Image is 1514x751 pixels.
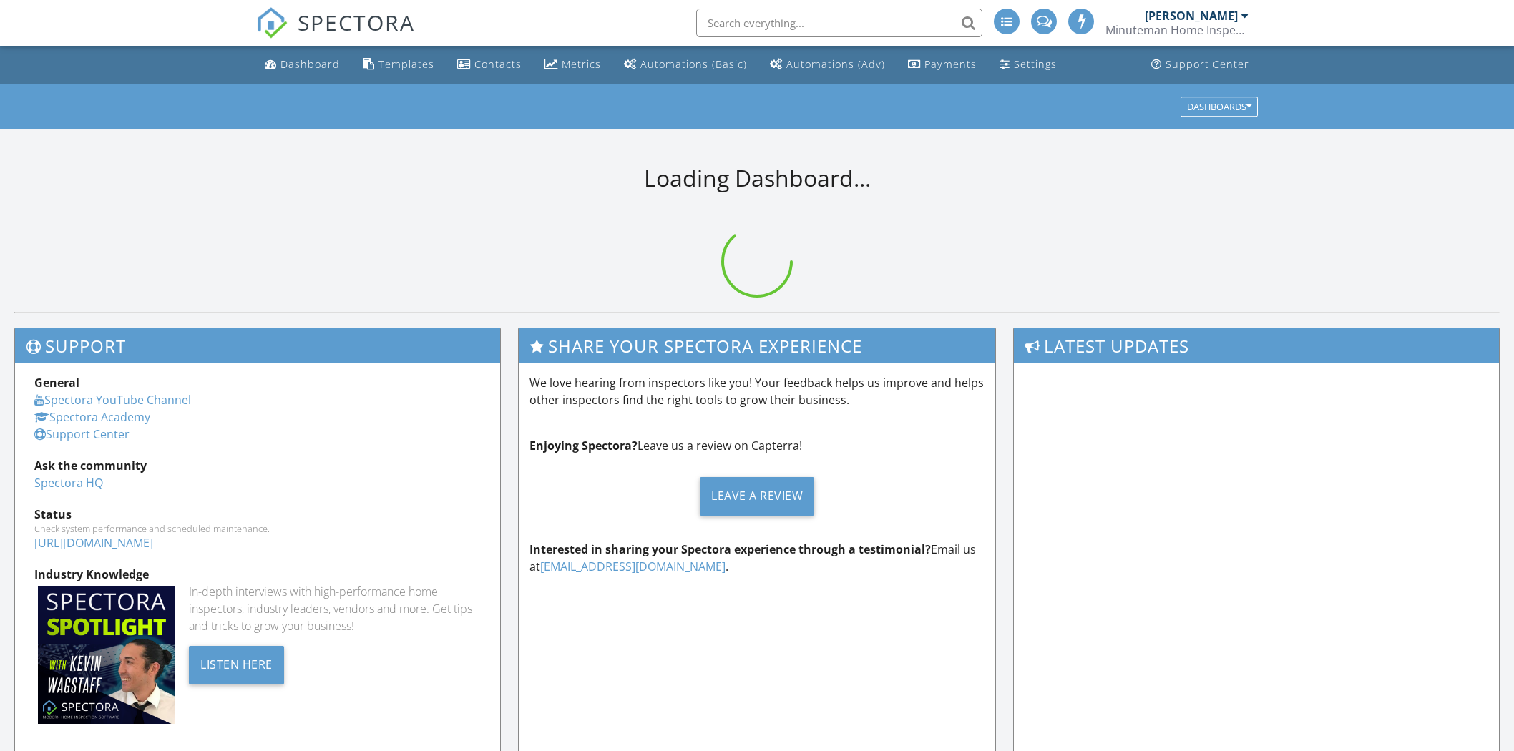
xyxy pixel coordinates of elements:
[618,51,753,78] a: Automations (Basic)
[994,51,1063,78] a: Settings
[474,57,522,71] div: Contacts
[529,438,638,453] strong: Enjoying Spectora?
[1146,51,1255,78] a: Support Center
[1145,9,1238,23] div: [PERSON_NAME]
[529,437,985,454] p: Leave us a review on Capterra!
[189,583,481,634] div: In-depth interviews with high-performance home inspectors, industry leaders, vendors and more. Ge...
[1166,57,1249,71] div: Support Center
[529,466,985,526] a: Leave a Review
[1014,57,1057,71] div: Settings
[378,57,434,71] div: Templates
[519,328,995,363] h3: Share Your Spectora Experience
[1014,328,1499,363] h3: Latest Updates
[280,57,340,71] div: Dashboard
[34,506,481,523] div: Status
[902,51,982,78] a: Payments
[451,51,527,78] a: Contacts
[562,57,601,71] div: Metrics
[540,559,726,574] a: [EMAIL_ADDRESS][DOMAIN_NAME]
[15,328,500,363] h3: Support
[256,19,415,49] a: SPECTORA
[34,457,481,474] div: Ask the community
[256,7,288,39] img: The Best Home Inspection Software - Spectora
[34,475,103,491] a: Spectora HQ
[259,51,346,78] a: Dashboard
[529,541,931,557] strong: Interested in sharing your Spectora experience through a testimonial?
[1187,102,1251,112] div: Dashboards
[1181,97,1258,117] button: Dashboards
[357,51,440,78] a: Templates
[924,57,977,71] div: Payments
[529,374,985,408] p: We love hearing from inspectors like you! Your feedback helps us improve and helps other inspecto...
[700,477,814,516] div: Leave a Review
[34,566,481,583] div: Industry Knowledge
[298,7,415,37] span: SPECTORA
[34,426,130,442] a: Support Center
[34,409,150,425] a: Spectora Academy
[529,541,985,575] p: Email us at .
[189,656,284,672] a: Listen Here
[38,586,175,724] img: Spectoraspolightmain
[34,523,481,534] div: Check system performance and scheduled maintenance.
[539,51,607,78] a: Metrics
[696,9,982,37] input: Search everything...
[34,535,153,551] a: [URL][DOMAIN_NAME]
[1105,23,1249,37] div: Minuteman Home Inspections LLC
[189,646,284,684] div: Listen Here
[34,392,191,408] a: Spectora YouTube Channel
[786,57,885,71] div: Automations (Adv)
[764,51,891,78] a: Automations (Advanced)
[34,375,79,391] strong: General
[640,57,747,71] div: Automations (Basic)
